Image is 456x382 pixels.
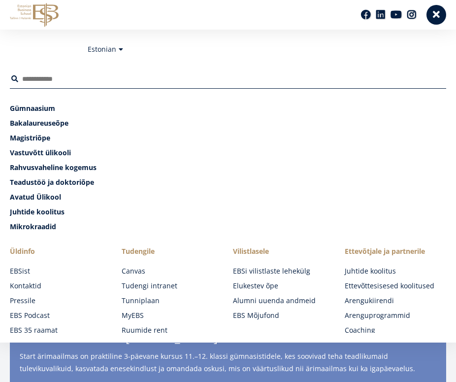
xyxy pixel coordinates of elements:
span: gümnasistidele, [230,351,283,361]
a: Tudengile [122,246,224,256]
span: 11.–12. [185,351,208,361]
span: ärimaailmas [306,364,347,373]
span: Teadustöö ja doktoriõpe [10,177,94,187]
span: soovivad [297,351,326,361]
span: on [80,351,89,361]
a: Pressile [10,296,112,306]
span: on [242,364,251,373]
a: Avatud Ülikool [10,192,446,202]
a: Tudengi intranet [122,281,224,291]
span: Ettevõtjale ja partnerile [345,246,447,256]
a: Kontaktid [10,281,112,291]
a: Canvas [122,266,224,276]
span: Üldinfo [10,246,112,256]
a: Magistriõpe [10,133,446,143]
a: Arengukiirendi [345,296,447,306]
span: klassi [210,351,228,361]
a: EBSi vilistlaste lehekülg [233,266,335,276]
a: Instagram [407,10,417,20]
span: ja [159,364,164,373]
a: Ruumide rent [122,325,224,335]
span: kui [349,364,358,373]
a: Linkedin [376,10,386,20]
a: Coaching [345,325,447,335]
span: teha [328,351,343,361]
span: tulevikuvalikuid, [20,364,73,373]
a: Ettevõttesisesed koolitused [345,281,447,291]
span: mis [228,364,240,373]
a: Facebook [361,10,371,20]
a: EBSist [10,266,112,276]
a: Elukestev õpe [233,281,335,291]
a: EBS 35 raamat [10,325,112,335]
span: ärimaailmas [37,351,78,361]
span: nii [295,364,304,373]
a: Alumni uuenda andmeid [233,296,335,306]
a: Gümnaasium [10,104,446,113]
span: kasvatada [75,364,108,373]
a: Juhtide koolitus [345,266,447,276]
span: Avatud Ülikool [10,192,61,202]
a: Teadustöö ja doktoriõpe [10,177,446,187]
span: kes [285,351,295,361]
span: Mikrokraadid [10,222,56,231]
span: Vilistlasele [233,246,335,256]
a: Vastuvõtt ülikooli [10,148,446,158]
span: oskusi, [204,364,227,373]
a: Mikrokraadid [10,222,446,232]
a: Rahvusvaheline kogemus [10,163,446,173]
a: EBS Mõjufond [233,311,335,320]
a: Juhtide koolitus [10,207,446,217]
span: omandada [166,364,202,373]
a: MyEBS [122,311,224,320]
span: igapäevaelus. [370,364,415,373]
span: Gümnaasium [10,104,55,113]
span: enesekindlust [110,364,157,373]
a: Arenguprogrammid [345,311,447,320]
a: Bakalaureuseõpe [10,118,446,128]
span: ka [360,364,368,373]
a: Tunniplaan [122,296,224,306]
span: teadlikumaid [345,351,388,361]
span: Start [20,351,35,361]
span: Rahvusvaheline kogemus [10,163,97,172]
span: 3-päevane [124,351,159,361]
span: väärtuslikud [253,364,293,373]
span: praktiline [91,351,122,361]
a: Youtube [391,10,402,20]
span: kursus [161,351,183,361]
span: Magistriõpe [10,133,50,142]
a: EBS Podcast [10,311,112,320]
span: Juhtide koolitus [10,207,65,216]
span: Vastuvõtt ülikooli [10,148,71,157]
span: Bakalaureuseõpe [10,118,68,128]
